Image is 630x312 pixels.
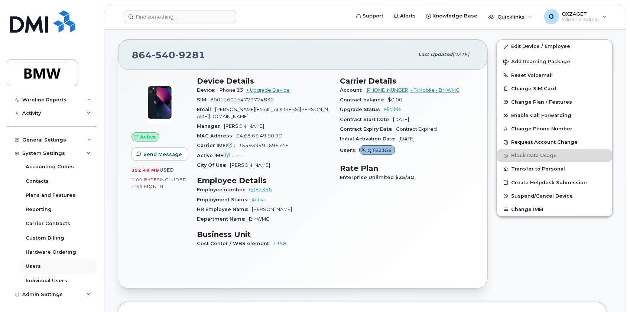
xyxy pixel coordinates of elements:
[236,153,241,158] span: —
[497,82,612,95] button: Change SIM Card
[197,107,328,119] span: [PERSON_NAME][EMAIL_ADDRESS][PERSON_NAME][DOMAIN_NAME]
[452,52,469,57] span: [DATE]
[503,59,570,66] span: Add Roaming Package
[549,12,554,21] span: Q
[511,113,571,118] span: Enable Call Forwarding
[351,9,389,23] a: Support
[388,97,402,103] span: $0.00
[497,136,612,149] button: Request Account Change
[340,77,474,85] h3: Carrier Details
[197,123,224,129] span: Manager
[137,80,182,125] img: image20231002-3703462-1ig824h.jpeg
[249,187,272,192] a: QTE2356
[197,187,249,192] span: Employee number
[340,107,384,112] span: Upgrade Status
[598,280,624,306] iframe: Messenger Launcher
[197,143,238,148] span: Carrier IMEI
[384,107,402,112] span: Eligible
[400,12,416,20] span: Alerts
[340,117,393,122] span: Contract Start Date
[418,52,452,57] span: Last updated
[340,175,418,180] span: Enterprise Unlimited $25/30
[249,216,270,222] span: BMWMC
[124,10,236,23] input: Find something...
[340,87,366,93] span: Account
[152,49,175,61] span: 540
[497,95,612,109] button: Change Plan / Features
[511,193,573,199] span: Suspend/Cancel Device
[251,197,267,202] span: Active
[236,133,283,139] span: 04:68:65:A9:90:9D
[396,126,437,132] span: Contract Expired
[197,207,252,212] span: HR Employee Name
[497,149,612,162] button: Block Data Usage
[218,87,243,93] span: iPhone 13
[497,40,612,53] a: Edit Device / Employee
[197,97,210,103] span: SIM
[483,9,538,24] div: Quicklinks
[197,216,249,222] span: Department Name
[511,99,572,105] span: Change Plan / Features
[340,136,399,142] span: Initial Activation Date
[497,189,612,203] button: Suspend/Cancel Device
[562,17,599,23] span: Wireless Admin
[497,122,612,136] button: Change Phone Number
[389,9,421,23] a: Alerts
[197,153,236,158] span: Active IMEI
[197,241,273,246] span: Cost Center / WBS element
[224,123,264,129] span: [PERSON_NAME]
[363,12,383,20] span: Support
[197,197,251,202] span: Employment Status
[159,167,174,173] span: used
[140,133,156,140] span: Active
[252,207,292,212] span: [PERSON_NAME]
[497,14,525,20] span: Quicklinks
[230,162,270,168] span: [PERSON_NAME]
[175,49,205,61] span: 9281
[497,109,612,122] button: Enable Call Forwarding
[197,133,236,139] span: MAC Address
[497,69,612,82] button: Reset Voicemail
[340,164,474,173] h3: Rate Plan
[432,12,477,20] span: Knowledge Base
[197,107,215,112] span: Email
[366,87,459,93] a: [PHONE_NUMBER] - T-Mobile - BMWMC
[197,87,218,93] span: Device
[421,9,483,23] a: Knowledge Base
[210,97,274,103] span: 8901260254773774830
[562,11,599,17] span: QXZ4GET
[197,162,230,168] span: City Of Use
[238,143,289,148] span: 355939491696746
[197,77,331,85] h3: Device Details
[131,177,187,189] span: included this month
[399,136,415,142] span: [DATE]
[131,168,159,173] span: 352.48 MB
[143,151,182,158] span: Send Message
[273,241,286,246] a: 1358
[497,53,612,69] button: Add Roaming Package
[340,97,388,103] span: Contract balance
[497,162,612,176] button: Transfer to Personal
[131,177,160,182] span: 0.00 Bytes
[368,147,392,154] span: QTE2356
[340,147,359,153] span: Users
[393,117,409,122] span: [DATE]
[246,87,290,93] a: + Upgrade Device
[539,9,612,24] div: QXZ4GET
[132,49,205,61] span: 864
[340,126,396,132] span: Contract Expiry Date
[497,176,612,189] a: Create Helpdesk Submission
[359,147,395,153] a: QTE2356
[497,203,612,216] button: Change IMEI
[131,147,188,161] button: Send Message
[197,176,331,185] h3: Employee Details
[197,230,331,239] h3: Business Unit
